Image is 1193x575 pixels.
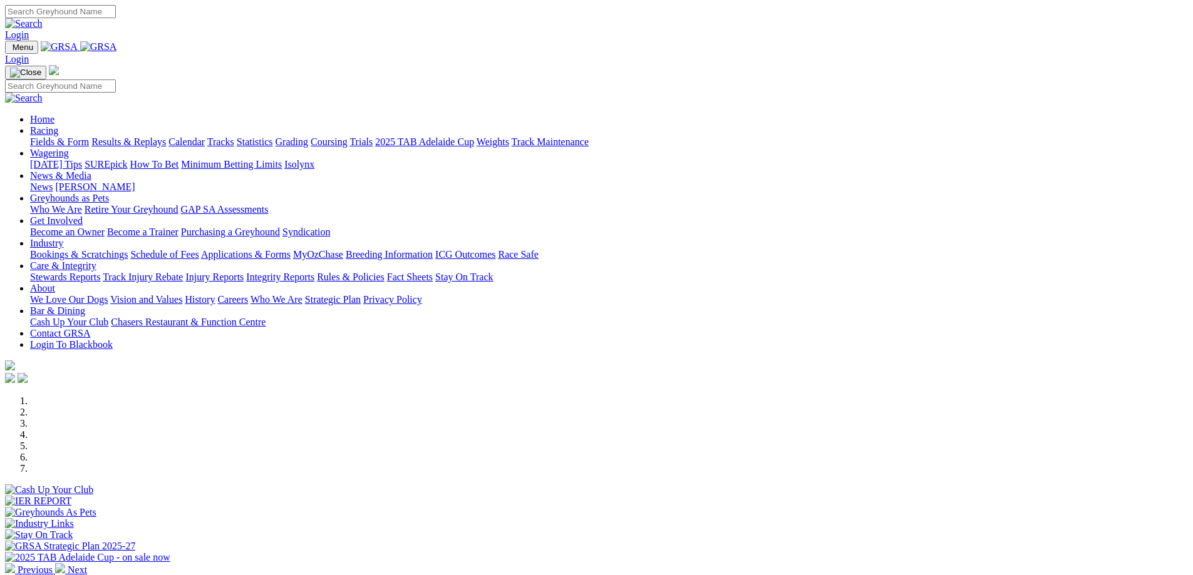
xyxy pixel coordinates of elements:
a: Track Maintenance [512,136,589,147]
img: GRSA Strategic Plan 2025-27 [5,541,135,552]
a: Vision and Values [110,294,182,305]
a: News [30,181,53,192]
a: 2025 TAB Adelaide Cup [375,136,474,147]
a: ICG Outcomes [435,249,495,260]
a: Get Involved [30,215,83,226]
a: News & Media [30,170,91,181]
a: Stewards Reports [30,272,100,282]
img: logo-grsa-white.png [5,360,15,370]
a: Racing [30,125,58,136]
a: Become an Owner [30,226,105,237]
a: Chasers Restaurant & Function Centre [111,317,266,327]
a: Injury Reports [185,272,244,282]
button: Toggle navigation [5,66,46,79]
a: Contact GRSA [30,328,90,338]
div: Industry [30,249,1188,260]
button: Toggle navigation [5,41,38,54]
img: 2025 TAB Adelaide Cup - on sale now [5,552,170,563]
a: Industry [30,238,63,248]
a: Fact Sheets [387,272,433,282]
a: Integrity Reports [246,272,314,282]
img: facebook.svg [5,373,15,383]
a: Greyhounds as Pets [30,193,109,203]
img: GRSA [41,41,78,53]
a: Calendar [168,136,205,147]
a: Trials [349,136,373,147]
div: News & Media [30,181,1188,193]
a: Minimum Betting Limits [181,159,282,170]
a: Login [5,54,29,64]
a: Track Injury Rebate [103,272,183,282]
a: Privacy Policy [363,294,422,305]
a: Schedule of Fees [130,249,199,260]
input: Search [5,79,116,93]
img: Industry Links [5,518,74,529]
a: Stay On Track [435,272,493,282]
a: Login [5,29,29,40]
span: Menu [13,43,33,52]
a: SUREpick [85,159,127,170]
a: Care & Integrity [30,260,96,271]
div: Bar & Dining [30,317,1188,328]
a: Weights [477,136,509,147]
a: Grading [276,136,308,147]
img: Search [5,93,43,104]
div: Greyhounds as Pets [30,204,1188,215]
span: Next [68,564,87,575]
img: Cash Up Your Club [5,484,93,496]
a: Who We Are [30,204,82,215]
a: Fields & Form [30,136,89,147]
a: Wagering [30,148,69,158]
img: Stay On Track [5,529,73,541]
a: [DATE] Tips [30,159,82,170]
div: About [30,294,1188,305]
a: MyOzChase [293,249,343,260]
img: chevron-right-pager-white.svg [55,563,65,573]
a: Cash Up Your Club [30,317,108,327]
a: Login To Blackbook [30,339,113,350]
a: Who We Are [250,294,302,305]
a: History [185,294,215,305]
a: Bookings & Scratchings [30,249,128,260]
a: Applications & Forms [201,249,291,260]
a: Bar & Dining [30,305,85,316]
a: About [30,283,55,293]
img: GRSA [80,41,117,53]
a: Tracks [207,136,234,147]
img: Search [5,18,43,29]
img: logo-grsa-white.png [49,65,59,75]
a: Retire Your Greyhound [85,204,178,215]
a: Coursing [311,136,348,147]
a: Become a Trainer [107,226,178,237]
a: Results & Replays [91,136,166,147]
img: twitter.svg [18,373,28,383]
a: Statistics [237,136,273,147]
a: Rules & Policies [317,272,385,282]
div: Racing [30,136,1188,148]
a: Previous [5,564,55,575]
span: Previous [18,564,53,575]
a: We Love Our Dogs [30,294,108,305]
div: Wagering [30,159,1188,170]
input: Search [5,5,116,18]
a: Home [30,114,54,125]
a: GAP SA Assessments [181,204,269,215]
a: Isolynx [284,159,314,170]
img: Close [10,68,41,78]
div: Care & Integrity [30,272,1188,283]
img: Greyhounds As Pets [5,507,96,518]
img: IER REPORT [5,496,71,507]
a: Next [55,564,87,575]
a: Race Safe [498,249,538,260]
a: Careers [217,294,248,305]
img: chevron-left-pager-white.svg [5,563,15,573]
a: [PERSON_NAME] [55,181,135,192]
div: Get Involved [30,226,1188,238]
a: Strategic Plan [305,294,361,305]
a: How To Bet [130,159,179,170]
a: Purchasing a Greyhound [181,226,280,237]
a: Syndication [282,226,330,237]
a: Breeding Information [346,249,433,260]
